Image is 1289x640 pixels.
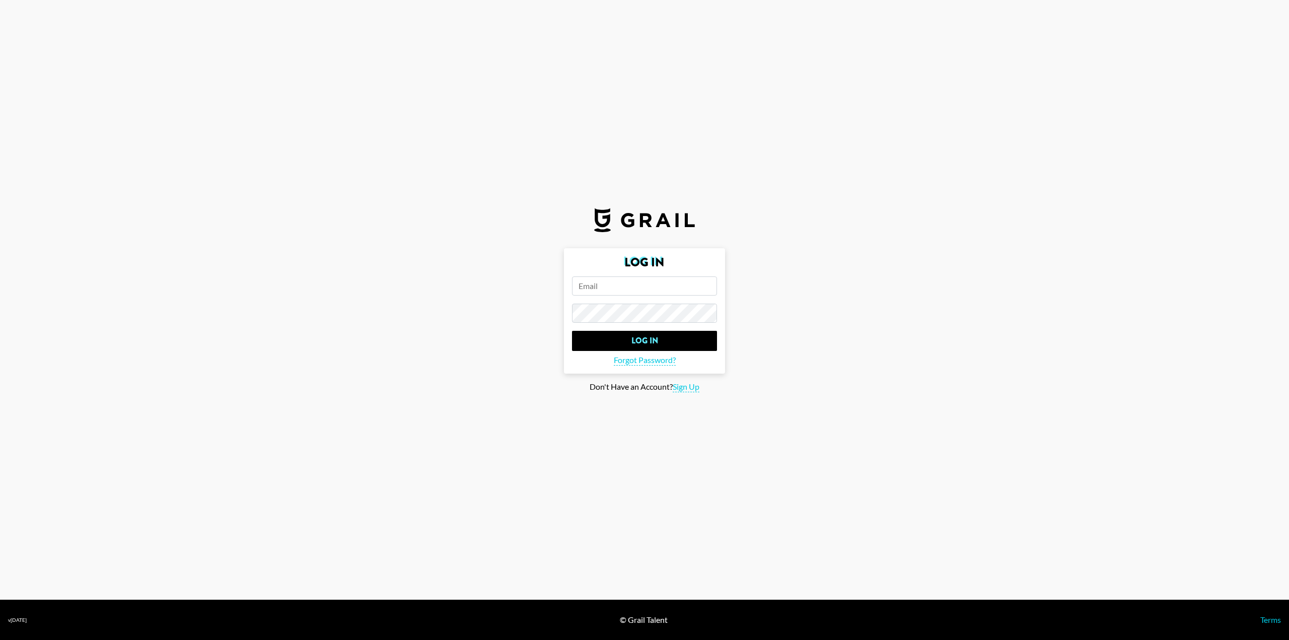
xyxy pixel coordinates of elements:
input: Log In [572,331,717,351]
h2: Log In [572,256,717,268]
div: v [DATE] [8,617,27,623]
img: Grail Talent Logo [594,208,695,232]
div: Don't Have an Account? [8,382,1281,392]
span: Forgot Password? [614,355,676,366]
input: Email [572,276,717,296]
div: © Grail Talent [620,615,668,625]
span: Sign Up [673,382,699,392]
a: Terms [1260,615,1281,624]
